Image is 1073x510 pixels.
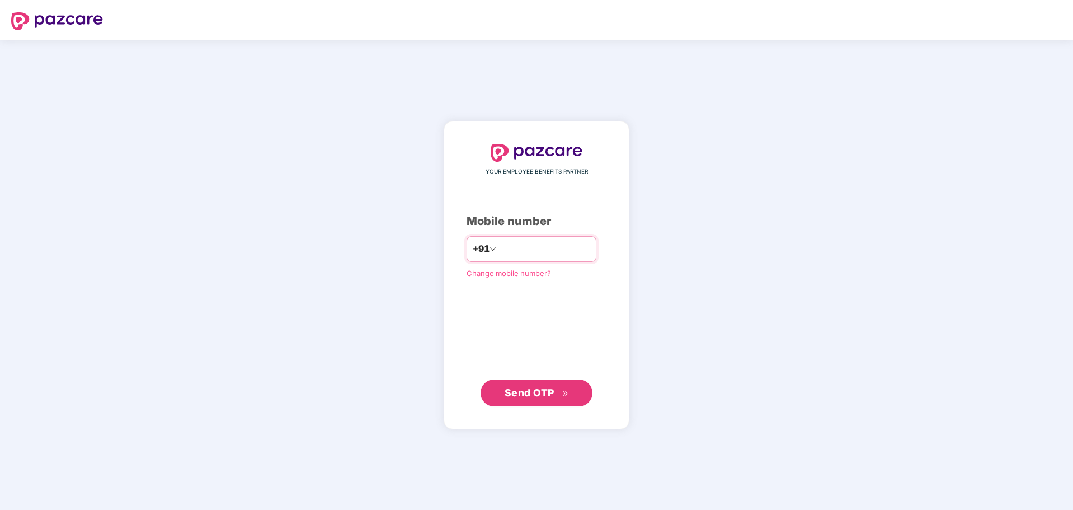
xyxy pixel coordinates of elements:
[562,390,569,397] span: double-right
[505,387,554,399] span: Send OTP
[11,12,103,30] img: logo
[486,167,588,176] span: YOUR EMPLOYEE BENEFITS PARTNER
[473,242,490,256] span: +91
[481,380,592,406] button: Send OTPdouble-right
[467,213,606,230] div: Mobile number
[490,246,496,252] span: down
[467,269,551,278] a: Change mobile number?
[491,144,582,162] img: logo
